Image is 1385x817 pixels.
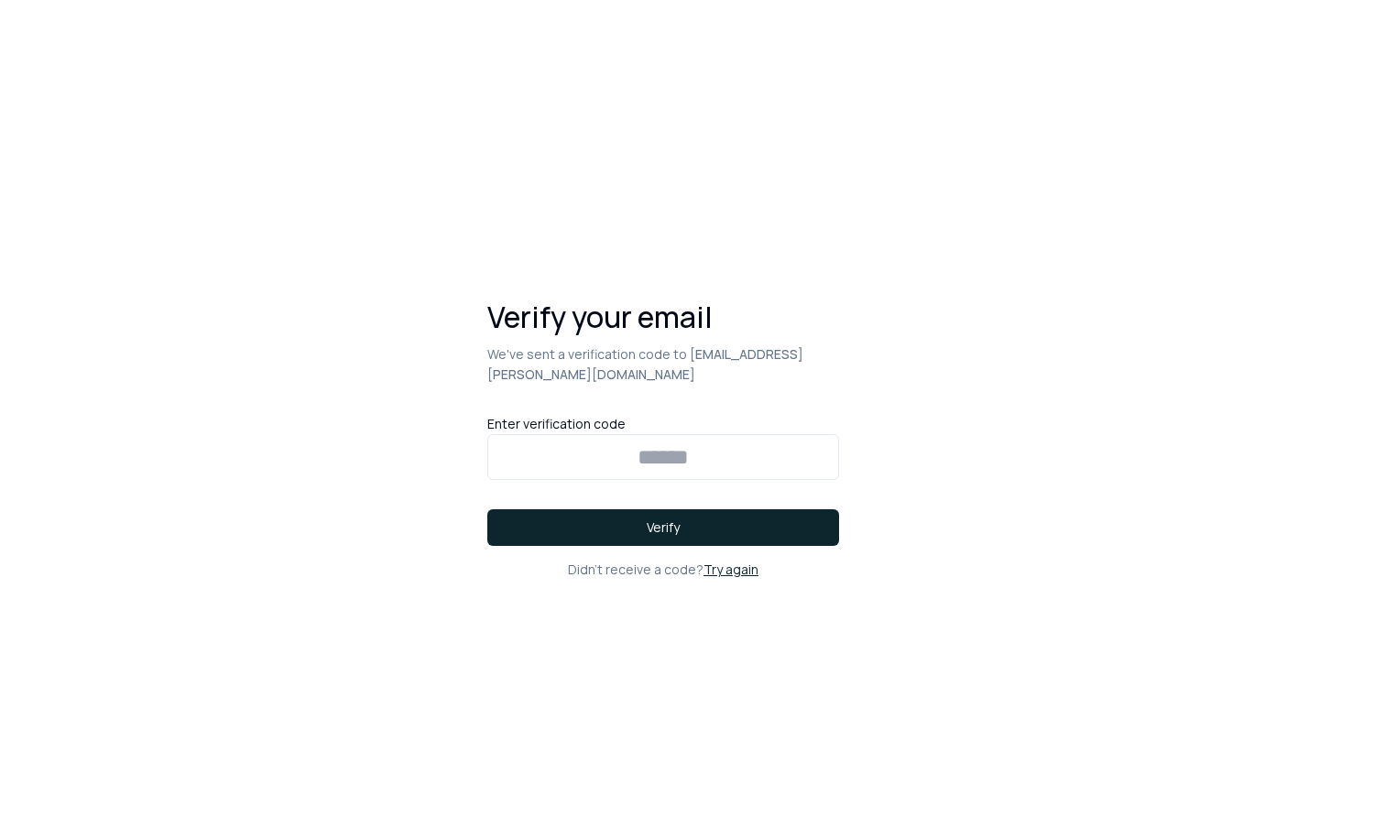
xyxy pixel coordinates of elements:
[487,415,626,432] label: Enter verification code
[487,561,839,579] div: Didn't receive a code?
[703,561,758,578] a: Try again
[487,344,839,385] p: We've sent a verification code to
[487,297,839,337] h1: Verify your email
[487,509,839,546] button: Verify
